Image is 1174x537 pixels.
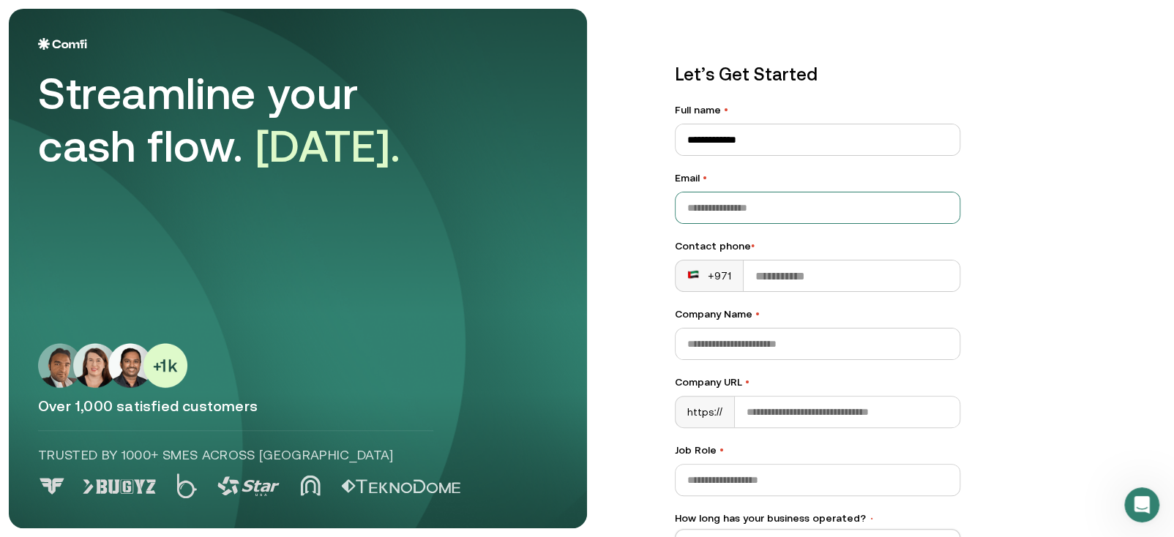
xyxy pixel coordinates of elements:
p: Over 1,000 satisfied customers [38,397,558,416]
label: How long has your business operated? [675,511,960,526]
img: Logo [38,38,87,50]
p: Let’s Get Started [675,61,960,88]
label: Job Role [675,443,960,458]
iframe: Intercom live chat [1124,487,1159,522]
p: Trusted by 1000+ SMEs across [GEOGRAPHIC_DATA] [38,446,433,465]
span: [DATE]. [255,121,401,171]
label: Full name [675,102,960,118]
span: • [869,514,875,524]
label: Email [675,170,960,186]
img: Logo 5 [341,479,460,494]
img: Logo 3 [217,476,280,496]
span: • [755,308,760,320]
span: • [703,172,707,184]
img: Logo 2 [176,473,197,498]
img: Logo 4 [300,475,321,496]
span: • [724,104,728,116]
span: • [719,444,724,456]
span: • [745,376,749,388]
img: Logo 1 [83,479,156,494]
span: • [751,240,755,252]
div: +971 [687,268,731,283]
div: Contact phone [675,239,960,254]
div: https:// [676,397,735,427]
img: Logo 0 [38,478,66,495]
div: Streamline your cash flow. [38,67,448,173]
label: Company Name [675,307,960,322]
label: Company URL [675,375,960,390]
